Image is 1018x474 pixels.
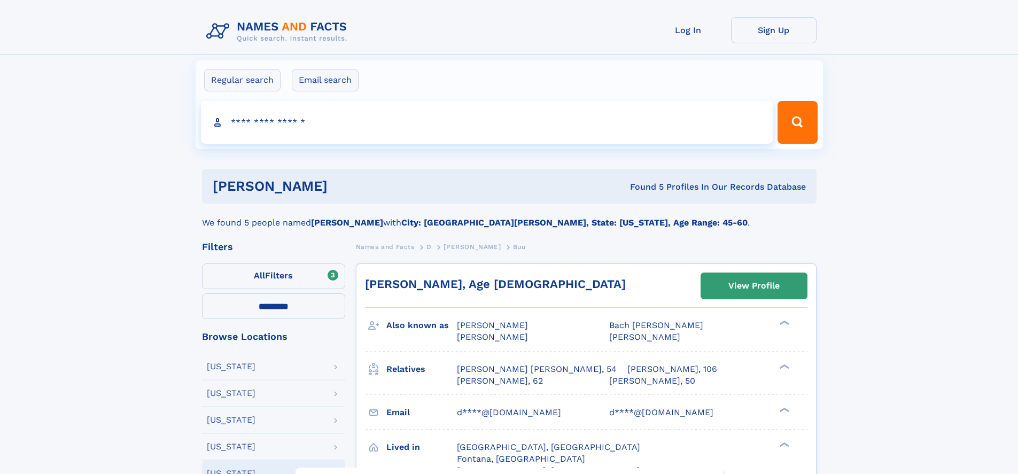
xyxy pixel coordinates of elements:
[609,375,695,387] a: [PERSON_NAME], 50
[778,101,817,144] button: Search Button
[207,362,255,371] div: [US_STATE]
[777,441,790,448] div: ❯
[731,17,817,43] a: Sign Up
[356,240,415,253] a: Names and Facts
[457,320,528,330] span: [PERSON_NAME]
[728,274,780,298] div: View Profile
[457,454,585,464] span: Fontana, [GEOGRAPHIC_DATA]
[777,320,790,327] div: ❯
[386,403,457,422] h3: Email
[426,243,432,251] span: D
[646,17,731,43] a: Log In
[202,332,345,341] div: Browse Locations
[207,416,255,424] div: [US_STATE]
[777,406,790,413] div: ❯
[386,360,457,378] h3: Relatives
[213,180,479,193] h1: [PERSON_NAME]
[202,204,817,229] div: We found 5 people named with .
[513,243,526,251] span: Buu
[457,375,543,387] a: [PERSON_NAME], 62
[701,273,807,299] a: View Profile
[457,442,640,452] span: [GEOGRAPHIC_DATA], [GEOGRAPHIC_DATA]
[479,181,806,193] div: Found 5 Profiles In Our Records Database
[254,270,265,281] span: All
[386,316,457,335] h3: Also known as
[202,242,345,252] div: Filters
[457,332,528,342] span: [PERSON_NAME]
[444,243,501,251] span: [PERSON_NAME]
[609,332,680,342] span: [PERSON_NAME]
[207,389,255,398] div: [US_STATE]
[609,320,703,330] span: Bach [PERSON_NAME]
[202,263,345,289] label: Filters
[386,438,457,456] h3: Lived in
[201,101,773,144] input: search input
[777,363,790,370] div: ❯
[426,240,432,253] a: D
[365,277,626,291] a: [PERSON_NAME], Age [DEMOGRAPHIC_DATA]
[457,363,617,375] a: [PERSON_NAME] [PERSON_NAME], 54
[202,17,356,46] img: Logo Names and Facts
[292,69,359,91] label: Email search
[204,69,281,91] label: Regular search
[311,217,383,228] b: [PERSON_NAME]
[444,240,501,253] a: [PERSON_NAME]
[207,442,255,451] div: [US_STATE]
[627,363,717,375] a: [PERSON_NAME], 106
[401,217,748,228] b: City: [GEOGRAPHIC_DATA][PERSON_NAME], State: [US_STATE], Age Range: 45-60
